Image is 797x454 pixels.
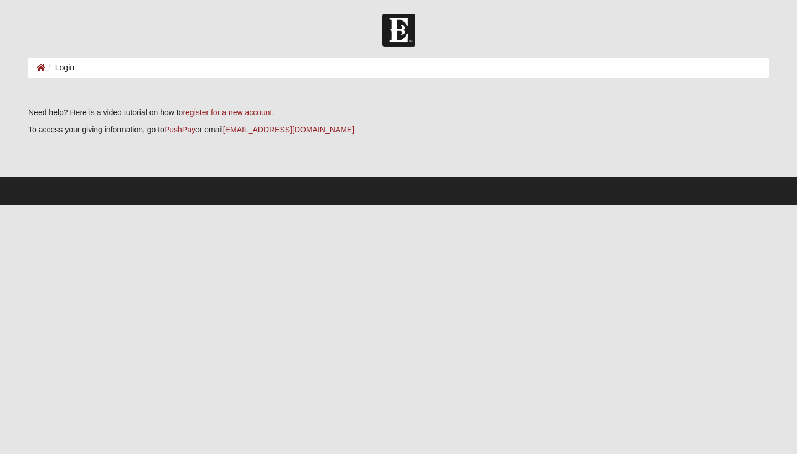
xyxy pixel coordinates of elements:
[164,125,195,134] a: PushPay
[28,124,769,136] p: To access your giving information, go to or email
[382,14,415,47] img: Church of Eleven22 Logo
[28,107,769,118] p: Need help? Here is a video tutorial on how to .
[45,62,74,74] li: Login
[183,108,272,117] a: register for a new account
[223,125,354,134] a: [EMAIL_ADDRESS][DOMAIN_NAME]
